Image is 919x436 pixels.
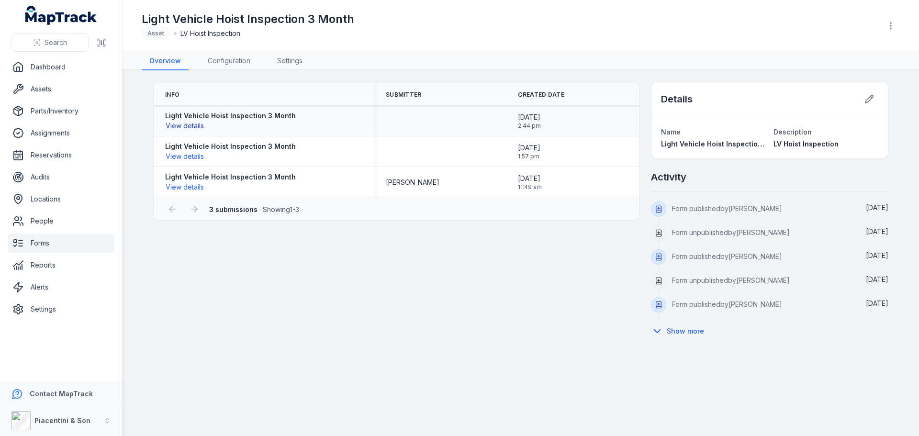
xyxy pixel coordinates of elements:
span: · Showing 1 - 3 [209,205,299,213]
span: Created Date [518,91,564,99]
span: Form published by [PERSON_NAME] [672,300,782,308]
strong: Piacentini & Son [34,416,90,425]
span: Info [165,91,179,99]
a: Audits [8,168,114,187]
a: Assignments [8,123,114,143]
time: 10/06/2025, 3:00:20 pm [866,275,888,283]
a: Reservations [8,145,114,165]
span: LV Hoist Inspection [180,29,240,38]
time: 13/06/2025, 2:12:25 pm [866,227,888,235]
time: 16/06/2025, 1:57:47 pm [518,143,540,160]
strong: Contact MapTrack [30,390,93,398]
a: Alerts [8,278,114,297]
button: View details [165,121,204,131]
time: 10/06/2025, 2:58:14 pm [866,299,888,307]
span: 1:57 pm [518,153,540,160]
span: Form unpublished by [PERSON_NAME] [672,228,790,236]
a: Overview [142,52,189,70]
span: [DATE] [518,174,542,183]
span: 2:44 pm [518,122,541,130]
time: 13/06/2025, 2:14:30 pm [866,203,888,212]
strong: Light Vehicle Hoist Inspection 3 Month [165,142,296,151]
span: [DATE] [866,251,888,259]
a: Locations [8,190,114,209]
span: [DATE] [866,275,888,283]
span: Description [773,128,812,136]
a: Dashboard [8,57,114,77]
span: Form unpublished by [PERSON_NAME] [672,276,790,284]
a: Settings [8,300,114,319]
a: MapTrack [25,6,97,25]
div: Asset [142,27,170,40]
span: Name [661,128,681,136]
a: Assets [8,79,114,99]
span: Form published by [PERSON_NAME] [672,204,782,212]
button: View details [165,151,204,162]
button: Search [11,34,89,52]
time: 10/06/2025, 11:49:09 am [518,174,542,191]
a: Settings [269,52,310,70]
span: [DATE] [866,203,888,212]
span: [PERSON_NAME] [386,178,439,187]
button: View details [165,182,204,192]
a: Forms [8,234,114,253]
time: 10/06/2025, 3:00:27 pm [866,251,888,259]
h2: Details [661,92,693,106]
span: [DATE] [518,143,540,153]
h2: Activity [651,170,686,184]
span: Light Vehicle Hoist Inspection 3 Month [661,140,792,148]
strong: Light Vehicle Hoist Inspection 3 Month [165,172,296,182]
span: 11:49 am [518,183,542,191]
span: Search [45,38,67,47]
a: People [8,212,114,231]
span: Form published by [PERSON_NAME] [672,252,782,260]
span: [DATE] [866,299,888,307]
time: 16/06/2025, 2:44:19 pm [518,112,541,130]
span: Submitter [386,91,422,99]
h1: Light Vehicle Hoist Inspection 3 Month [142,11,354,27]
span: LV Hoist Inspection [773,140,839,148]
span: [DATE] [518,112,541,122]
strong: Light Vehicle Hoist Inspection 3 Month [165,111,296,121]
button: Show more [651,321,710,341]
a: Reports [8,256,114,275]
span: [DATE] [866,227,888,235]
a: Parts/Inventory [8,101,114,121]
a: Configuration [200,52,258,70]
strong: 3 submissions [209,205,258,213]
